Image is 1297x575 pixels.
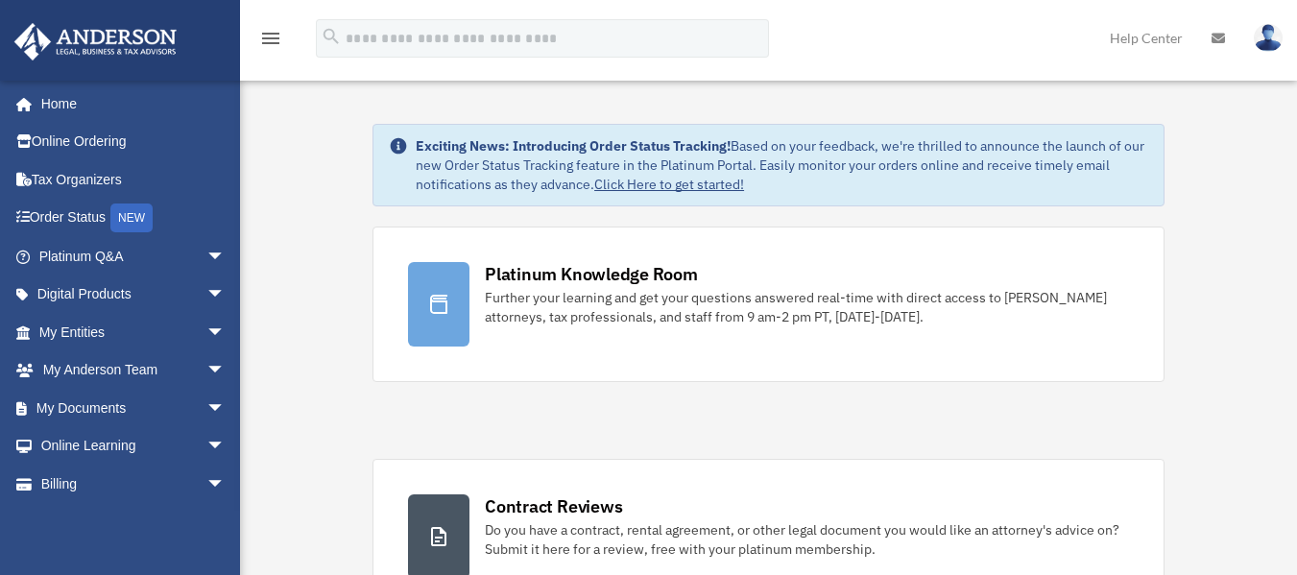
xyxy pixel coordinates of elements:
[416,136,1148,194] div: Based on your feedback, we're thrilled to announce the launch of our new Order Status Tracking fe...
[206,313,245,352] span: arrow_drop_down
[13,351,254,390] a: My Anderson Teamarrow_drop_down
[259,27,282,50] i: menu
[206,465,245,504] span: arrow_drop_down
[485,494,622,518] div: Contract Reviews
[1254,24,1283,52] img: User Pic
[485,520,1129,559] div: Do you have a contract, rental agreement, or other legal document you would like an attorney's ad...
[13,313,254,351] a: My Entitiesarrow_drop_down
[206,389,245,428] span: arrow_drop_down
[321,26,342,47] i: search
[485,262,698,286] div: Platinum Knowledge Room
[206,351,245,391] span: arrow_drop_down
[13,84,245,123] a: Home
[485,288,1129,326] div: Further your learning and get your questions answered real-time with direct access to [PERSON_NAM...
[206,237,245,276] span: arrow_drop_down
[13,276,254,314] a: Digital Productsarrow_drop_down
[13,199,254,238] a: Order StatusNEW
[13,427,254,466] a: Online Learningarrow_drop_down
[206,276,245,315] span: arrow_drop_down
[9,23,182,60] img: Anderson Advisors Platinum Portal
[259,34,282,50] a: menu
[13,123,254,161] a: Online Ordering
[13,237,254,276] a: Platinum Q&Aarrow_drop_down
[372,227,1165,382] a: Platinum Knowledge Room Further your learning and get your questions answered real-time with dire...
[110,204,153,232] div: NEW
[594,176,744,193] a: Click Here to get started!
[206,427,245,467] span: arrow_drop_down
[416,137,731,155] strong: Exciting News: Introducing Order Status Tracking!
[13,503,254,541] a: Events Calendar
[13,160,254,199] a: Tax Organizers
[13,465,254,503] a: Billingarrow_drop_down
[13,389,254,427] a: My Documentsarrow_drop_down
